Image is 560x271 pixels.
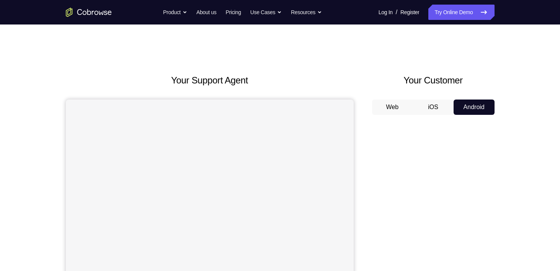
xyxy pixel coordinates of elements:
button: Product [163,5,187,20]
a: Pricing [225,5,241,20]
a: Log In [379,5,393,20]
a: About us [196,5,216,20]
button: Android [454,100,495,115]
button: Web [372,100,413,115]
button: Use Cases [250,5,282,20]
a: Try Online Demo [428,5,494,20]
h2: Your Customer [372,73,495,87]
a: Go to the home page [66,8,112,17]
button: iOS [413,100,454,115]
h2: Your Support Agent [66,73,354,87]
a: Register [400,5,419,20]
button: Resources [291,5,322,20]
span: / [396,8,397,17]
